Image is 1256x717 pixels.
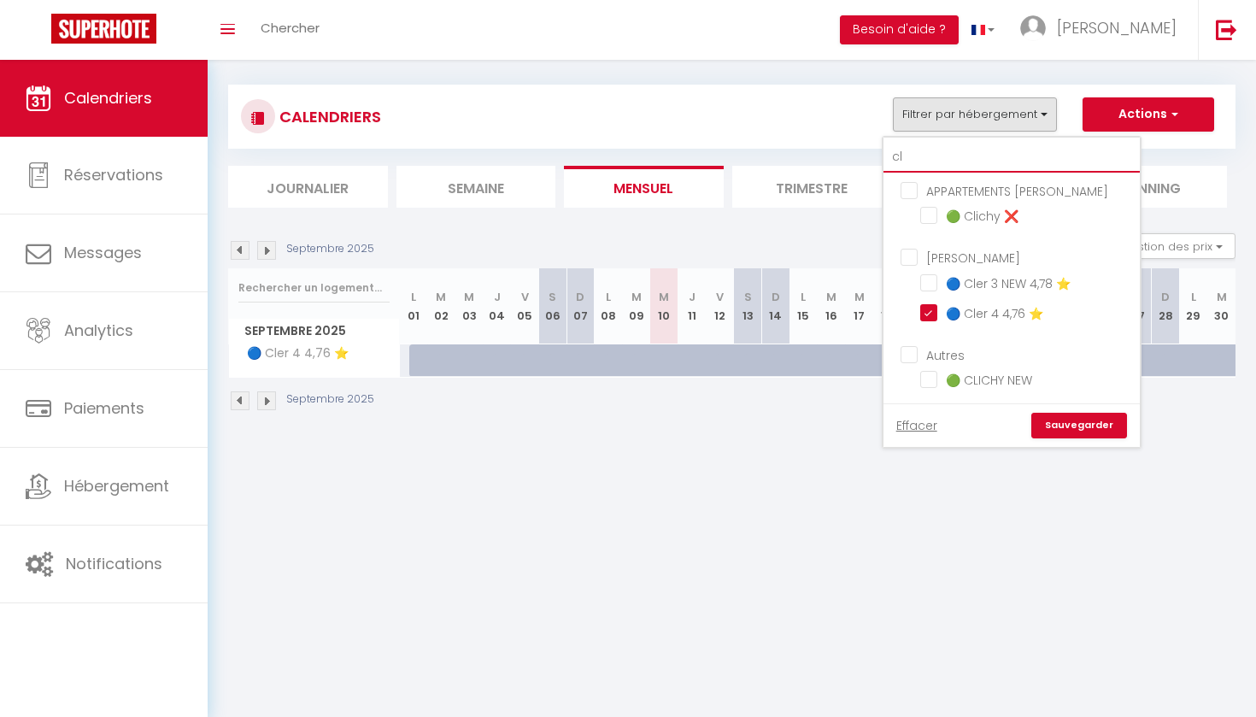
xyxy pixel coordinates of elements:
[411,289,416,305] abbr: L
[483,268,511,344] th: 04
[893,97,1057,132] button: Filtrer par hébergement
[659,289,669,305] abbr: M
[549,289,556,305] abbr: S
[789,268,818,344] th: 15
[1217,289,1227,305] abbr: M
[744,289,752,305] abbr: S
[1031,413,1127,438] a: Sauvegarder
[64,397,144,419] span: Paiements
[678,268,707,344] th: 11
[772,289,780,305] abbr: D
[854,289,865,305] abbr: M
[761,268,789,344] th: 14
[1161,289,1170,305] abbr: D
[261,19,320,37] span: Chercher
[521,289,529,305] abbr: V
[64,320,133,341] span: Analytics
[64,242,142,263] span: Messages
[926,347,965,364] span: Autres
[566,268,595,344] th: 07
[64,475,169,497] span: Hébergement
[400,268,428,344] th: 01
[14,7,65,58] button: Ouvrir le widget de chat LiveChat
[464,289,474,305] abbr: M
[801,289,806,305] abbr: L
[427,268,455,344] th: 02
[883,142,1140,173] input: Rechercher un logement...
[64,164,163,185] span: Réservations
[494,289,501,305] abbr: J
[1108,233,1235,259] button: Gestion des prix
[716,289,724,305] abbr: V
[228,166,388,208] li: Journalier
[1207,268,1235,344] th: 30
[1068,166,1228,208] li: Planning
[946,275,1071,292] span: 🔵 Cler 3 NEW 4,78 ⭐️
[650,268,678,344] th: 10
[64,87,152,109] span: Calendriers
[946,305,1043,322] span: 🔵 Cler 4 4,76 ⭐️
[882,136,1142,449] div: Filtrer par hébergement
[840,15,959,44] button: Besoin d'aide ?
[436,289,446,305] abbr: M
[286,241,374,257] p: Septembre 2025
[286,391,374,408] p: Septembre 2025
[622,268,650,344] th: 09
[1152,268,1180,344] th: 28
[51,14,156,44] img: Super Booking
[238,273,390,303] input: Rechercher un logement...
[455,268,484,344] th: 03
[606,289,611,305] abbr: L
[1020,15,1046,41] img: ...
[396,166,556,208] li: Semaine
[229,319,399,344] span: Septembre 2025
[66,553,162,574] span: Notifications
[873,268,901,344] th: 18
[576,289,584,305] abbr: D
[539,268,567,344] th: 06
[1180,268,1208,344] th: 29
[511,268,539,344] th: 05
[818,268,846,344] th: 16
[896,416,937,435] a: Effacer
[734,268,762,344] th: 13
[232,344,353,363] span: 🔵 Cler 4 4,76 ⭐️
[845,268,873,344] th: 17
[1083,97,1214,132] button: Actions
[732,166,892,208] li: Trimestre
[564,166,724,208] li: Mensuel
[631,289,642,305] abbr: M
[595,268,623,344] th: 08
[706,268,734,344] th: 12
[1216,19,1237,40] img: logout
[826,289,836,305] abbr: M
[275,97,381,136] h3: CALENDRIERS
[1057,17,1177,38] span: [PERSON_NAME]
[1191,289,1196,305] abbr: L
[689,289,695,305] abbr: J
